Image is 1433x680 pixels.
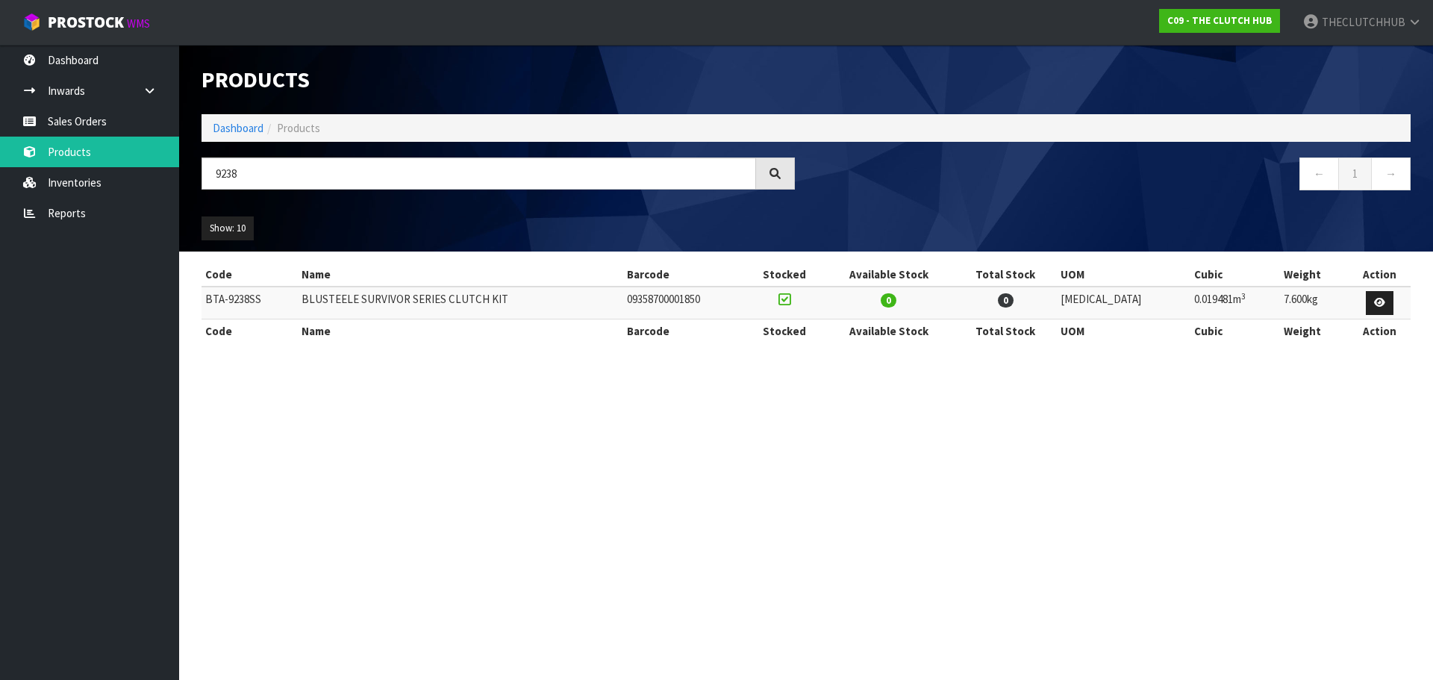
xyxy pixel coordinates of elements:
input: Search products [202,157,756,190]
td: 7.600kg [1280,287,1348,319]
a: Dashboard [213,121,263,135]
th: Code [202,263,298,287]
img: cube-alt.png [22,13,41,31]
td: 0.019481m [1190,287,1280,319]
th: Code [202,319,298,343]
span: ProStock [48,13,124,32]
th: UOM [1057,263,1190,287]
th: Cubic [1190,319,1280,343]
td: [MEDICAL_DATA] [1057,287,1190,319]
th: Action [1348,319,1411,343]
span: Products [277,121,320,135]
th: Available Stock [823,263,955,287]
th: UOM [1057,319,1190,343]
th: Barcode [623,263,746,287]
span: THECLUTCHHUB [1322,15,1405,29]
th: Weight [1280,263,1348,287]
th: Available Stock [823,319,955,343]
sup: 3 [1241,291,1246,302]
span: 0 [998,293,1014,308]
a: 1 [1338,157,1372,190]
td: BTA-9238SS [202,287,298,319]
nav: Page navigation [817,157,1411,194]
td: BLUSTEELE SURVIVOR SERIES CLUTCH KIT [298,287,623,319]
th: Total Stock [955,263,1057,287]
a: → [1371,157,1411,190]
th: Name [298,263,623,287]
span: 0 [881,293,896,308]
th: Weight [1280,319,1348,343]
td: 09358700001850 [623,287,746,319]
th: Total Stock [955,319,1057,343]
th: Action [1348,263,1411,287]
th: Cubic [1190,263,1280,287]
a: ← [1299,157,1339,190]
th: Stocked [746,319,822,343]
th: Name [298,319,623,343]
small: WMS [127,16,150,31]
button: Show: 10 [202,216,254,240]
th: Barcode [623,319,746,343]
th: Stocked [746,263,822,287]
h1: Products [202,67,795,92]
strong: C09 - THE CLUTCH HUB [1167,14,1272,27]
